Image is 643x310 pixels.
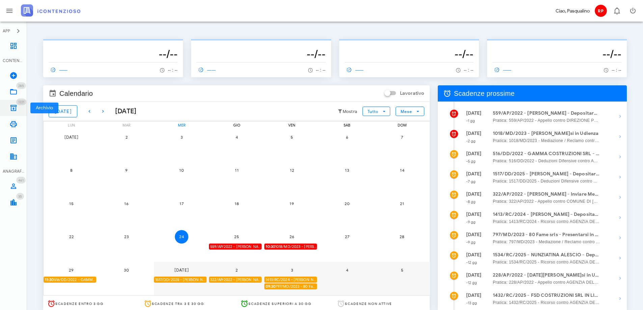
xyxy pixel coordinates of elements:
button: RP [592,3,609,19]
span: 23 [120,234,133,239]
button: 24 [175,230,188,244]
small: -12 gg [466,280,477,285]
span: 13 [340,168,354,173]
strong: [DATE] [466,292,482,298]
span: Tutto [367,109,378,114]
h3: --/-- [492,47,621,61]
span: 20 [340,201,354,206]
span: Distintivo [16,177,26,184]
strong: [DATE] [466,272,482,278]
button: Mese [396,107,424,116]
span: 25 [230,234,243,239]
span: Scadenze entro 3 gg [55,302,104,306]
span: 516/DD/2022 - GAMMA COSTRUZIONI SRL - Presentarsi in Udienza [45,277,96,283]
span: 22 [64,234,78,239]
span: 6 [340,135,354,140]
button: Mostra dettagli [613,272,627,285]
small: -7 gg [466,179,476,184]
button: 18 [230,197,243,210]
div: CONTENZIOSO [3,58,24,64]
span: ------ [196,67,216,73]
span: Distintivo [16,98,26,105]
button: Mostra dettagli [613,170,627,184]
span: 21 [395,201,409,206]
span: -- : -- [168,68,178,73]
strong: 09:30 [266,284,276,289]
span: Distintivo [16,82,26,89]
button: [DATE] [175,263,188,277]
button: Mostra dettagli [613,130,627,143]
button: 2 [230,263,243,277]
span: 285 [18,84,24,88]
button: 15 [64,197,78,210]
span: ------ [49,67,68,73]
span: ------ [345,67,364,73]
button: Tutto [363,107,390,116]
span: 1221 [18,100,24,104]
button: [DATE] [49,105,77,117]
span: Pratica: 1517/DD/2025 - Deduzioni Difensive contro AGENZIA DELLE ENTRATE - RISCOSSIONE [493,178,600,185]
button: 25 [230,230,243,244]
small: -1 gg [466,118,475,123]
span: -- : -- [612,68,621,73]
button: 17 [175,197,188,210]
span: [DATE] [174,267,189,273]
button: 3 [175,130,188,144]
span: 28 [395,234,409,239]
strong: [DATE] [466,131,482,136]
button: Mostra dettagli [613,292,627,305]
button: 27 [340,230,354,244]
span: Scadenze tra 3 e 30 gg [152,302,204,306]
span: Scadenze non attive [345,302,392,306]
strong: 1534/RC/2025 - NUNZIATINA ALESCIO - Deposita la Costituzione in [GEOGRAPHIC_DATA] [493,251,600,259]
strong: 1018/MD/2023 - [PERSON_NAME]si in Udienza [493,130,600,137]
p: -------------- [345,42,474,47]
div: mar [99,121,154,129]
span: 11 [230,168,243,173]
span: 12 [285,168,299,173]
span: Distintivo [16,193,24,200]
h3: --/-- [49,47,178,61]
span: Scadenze prossime [454,88,515,99]
small: -2 gg [466,139,476,143]
span: 35 [18,194,22,199]
strong: 1413/RC/2024 - [PERSON_NAME] - Depositare Documenti per Udienza [493,211,600,218]
div: dom [374,121,430,129]
span: Pratica: 1534/RC/2025 - Ricorso contro AGENZIA DELLE ENTRATE - RISCOSSIONE [493,259,600,265]
span: Pratica: 322/AP/2022 - Appello contro COMUNE DI [GEOGRAPHIC_DATA] (Udienza) [493,198,600,205]
small: -9 gg [466,240,476,245]
span: 5 [395,267,409,273]
span: 7 [395,135,409,140]
button: 16 [120,197,133,210]
div: gio [209,121,264,129]
span: ------ [492,67,512,73]
button: 30 [120,263,133,277]
span: [DATE] [54,109,72,114]
span: 14 [395,168,409,173]
a: ------ [345,65,367,75]
small: -8 gg [466,199,476,204]
button: [DATE] [64,130,78,144]
strong: [DATE] [466,171,482,177]
span: Calendario [59,88,93,99]
strong: 10:30 [266,244,275,249]
span: 2 [230,267,243,273]
button: Mostra dettagli [613,211,627,224]
span: 19 [285,201,299,206]
span: Pratica: 1432/RC/2025 - Ricorso contro AGENZIA DELLE ENTRATE - RISCOSSIONE (Udienza) [493,299,600,306]
button: 5 [285,130,299,144]
button: 3 [285,263,299,277]
button: Mostra dettagli [613,231,627,245]
strong: 11:30 [45,277,54,282]
h3: --/-- [345,47,474,61]
button: Mostra dettagli [613,251,627,265]
button: 11 [230,164,243,177]
span: 10 [175,168,188,173]
button: 13 [340,164,354,177]
div: 1517/DD/2025 - [PERSON_NAME] - Depositare i documenti processuali [154,277,207,283]
div: lun [44,121,99,129]
small: Mostra [343,109,357,114]
small: -13 gg [466,301,477,305]
span: 29 [64,267,78,273]
span: -- : -- [316,68,326,73]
